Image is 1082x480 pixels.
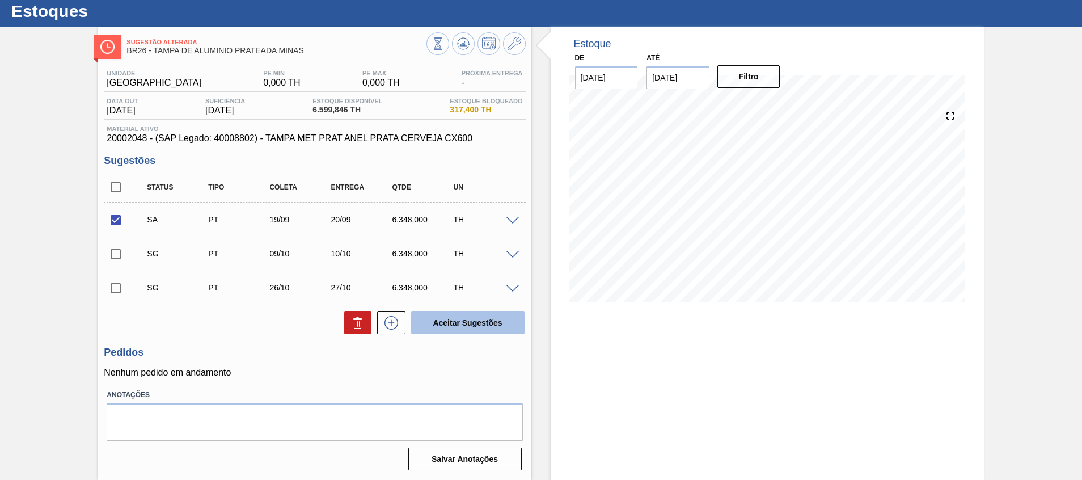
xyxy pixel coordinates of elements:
[144,215,212,224] div: Sugestão Alterada
[205,283,273,292] div: Pedido de Transferência
[11,5,213,18] h1: Estoques
[107,387,522,403] label: Anotações
[126,39,426,45] span: Sugestão Alterada
[450,183,518,191] div: UN
[267,215,335,224] div: 19/09/2025
[362,70,400,77] span: PE MAX
[328,283,396,292] div: 27/10/2025
[107,133,522,144] span: 20002048 - (SAP Legado: 40008802) - TAMPA MET PRAT ANEL PRATA CERVEJA CX600
[426,32,449,55] button: Visão Geral dos Estoques
[371,311,405,334] div: Nova sugestão
[104,155,525,167] h3: Sugestões
[100,40,115,54] img: Ícone
[450,249,518,258] div: TH
[205,249,273,258] div: Pedido de Transferência
[450,283,518,292] div: TH
[646,66,709,89] input: dd/mm/yyyy
[104,368,525,378] p: Nenhum pedido em andamento
[144,249,212,258] div: Sugestão Criada
[267,283,335,292] div: 26/10/2025
[339,311,371,334] div: Excluir Sugestões
[452,32,475,55] button: Atualizar Gráfico
[328,215,396,224] div: 20/09/2025
[477,32,500,55] button: Programar Estoque
[267,249,335,258] div: 09/10/2025
[450,98,522,104] span: Estoque Bloqueado
[362,78,400,88] span: 0,000 TH
[575,54,585,62] label: De
[328,183,396,191] div: Entrega
[312,106,382,114] span: 6.599,846 TH
[389,183,457,191] div: Qtde
[503,32,526,55] button: Ir ao Master Data / Geral
[574,38,611,50] div: Estoque
[389,283,457,292] div: 6.348,000
[575,66,638,89] input: dd/mm/yyyy
[144,183,212,191] div: Status
[205,183,273,191] div: Tipo
[328,249,396,258] div: 10/10/2025
[646,54,660,62] label: Até
[263,70,301,77] span: PE MIN
[408,448,522,470] button: Salvar Anotações
[205,98,245,104] span: Suficiência
[462,70,523,77] span: Próxima Entrega
[107,125,522,132] span: Material ativo
[205,215,273,224] div: Pedido de Transferência
[107,78,201,88] span: [GEOGRAPHIC_DATA]
[389,215,457,224] div: 6.348,000
[126,47,426,55] span: BR26 - TAMPA DE ALUMÍNIO PRATEADA MINAS
[389,249,457,258] div: 6.348,000
[144,283,212,292] div: Sugestão Criada
[312,98,382,104] span: Estoque Disponível
[450,215,518,224] div: TH
[459,70,526,88] div: -
[107,98,138,104] span: Data out
[104,347,525,359] h3: Pedidos
[411,311,525,334] button: Aceitar Sugestões
[263,78,301,88] span: 0,000 TH
[450,106,522,114] span: 317,400 TH
[107,106,138,116] span: [DATE]
[267,183,335,191] div: Coleta
[205,106,245,116] span: [DATE]
[717,65,780,88] button: Filtro
[107,70,201,77] span: Unidade
[405,310,526,335] div: Aceitar Sugestões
